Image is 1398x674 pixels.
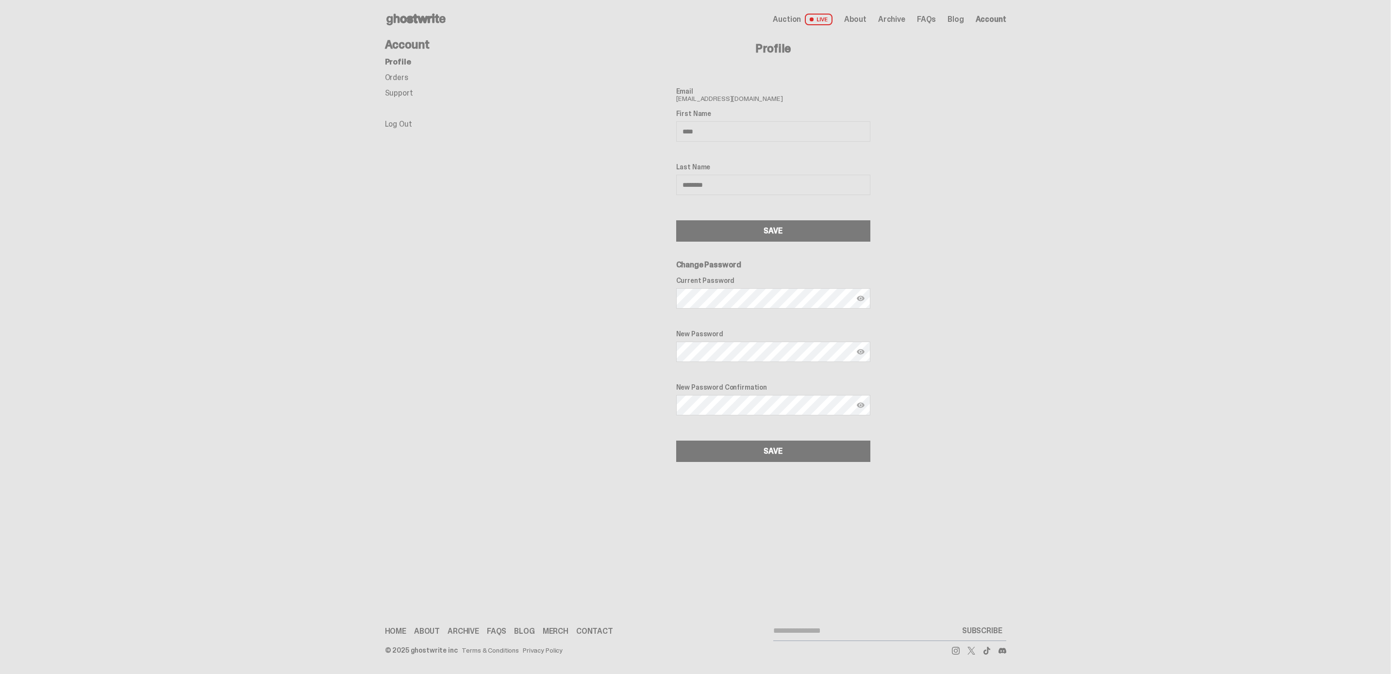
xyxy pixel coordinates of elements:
[448,627,479,635] a: Archive
[385,57,411,67] a: Profile
[948,16,964,23] a: Blog
[385,88,413,98] a: Support
[805,14,832,25] span: LIVE
[576,627,613,635] a: Contact
[676,383,870,391] label: New Password Confirmation
[676,110,870,117] label: First Name
[764,227,782,235] div: SAVE
[385,39,540,50] h4: Account
[514,627,534,635] a: Blog
[976,16,1006,23] a: Account
[676,87,870,102] span: [EMAIL_ADDRESS][DOMAIN_NAME]
[764,447,782,455] div: SAVE
[462,647,519,654] a: Terms & Conditions
[385,647,458,654] div: © 2025 ghostwrite inc
[773,16,801,23] span: Auction
[385,72,408,82] a: Orders
[385,119,412,129] a: Log Out
[958,621,1006,641] button: SUBSCRIBE
[878,16,905,23] a: Archive
[773,14,832,25] a: Auction LIVE
[857,348,865,356] img: Show password
[676,330,870,338] label: New Password
[540,43,1006,54] h4: Profile
[917,16,936,23] a: FAQs
[844,16,866,23] a: About
[676,163,870,171] label: Last Name
[857,401,865,409] img: Show password
[487,627,506,635] a: FAQs
[385,627,406,635] a: Home
[676,87,870,95] label: Email
[523,647,563,654] a: Privacy Policy
[676,261,870,269] h6: Change Password
[414,627,440,635] a: About
[543,627,568,635] a: Merch
[857,295,865,302] img: Show password
[676,220,870,242] button: SAVE
[676,277,870,284] label: Current Password
[676,441,870,462] button: SAVE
